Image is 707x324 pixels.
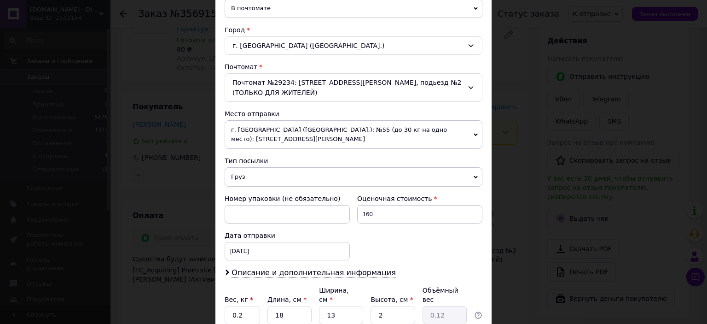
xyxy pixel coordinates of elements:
[267,296,307,303] label: Длина, см
[225,167,482,187] span: Груз
[225,25,482,35] div: Город
[225,73,482,102] div: Почтомат №29234: [STREET_ADDRESS][PERSON_NAME], подьезд №2 (ТОЛЬКО ДЛЯ ЖИТЕЛЕЙ)
[225,194,350,203] div: Номер упаковки (не обязательно)
[225,157,268,165] span: Тип посылки
[225,110,279,118] span: Место отправки
[225,120,482,149] span: г. [GEOGRAPHIC_DATA] ([GEOGRAPHIC_DATA].): №55 (до 30 кг на одно место): [STREET_ADDRESS][PERSON_...
[225,62,482,71] div: Почтомат
[423,286,467,304] div: Объёмный вес
[225,36,482,55] div: г. [GEOGRAPHIC_DATA] ([GEOGRAPHIC_DATA].)
[371,296,413,303] label: Высота, см
[232,268,396,277] span: Описание и дополнительная информация
[357,194,482,203] div: Оценочная стоимость
[319,287,348,303] label: Ширина, см
[225,296,253,303] label: Вес, кг
[225,231,350,240] div: Дата отправки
